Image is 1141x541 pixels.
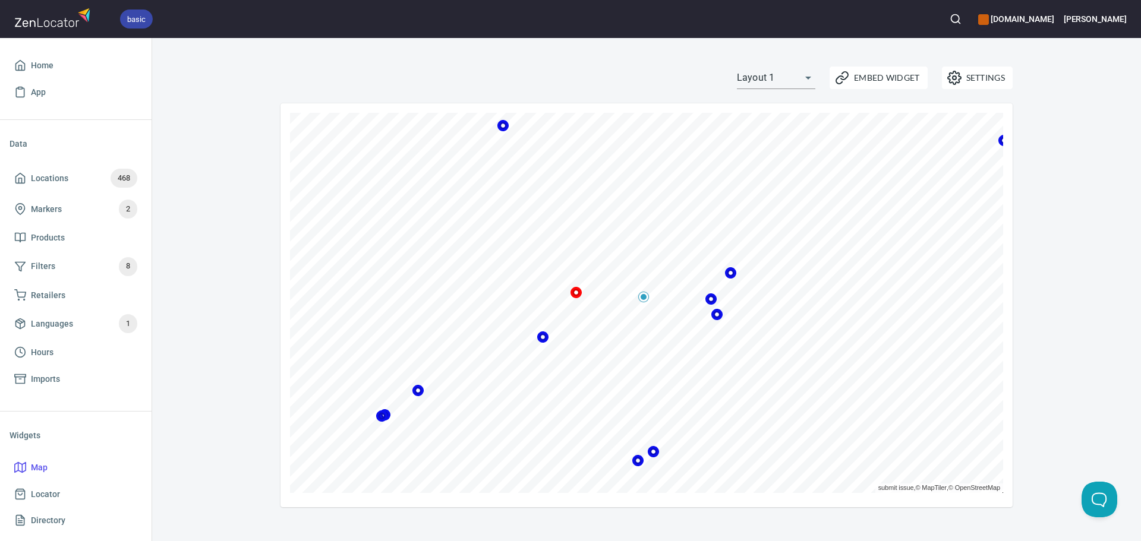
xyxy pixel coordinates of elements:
[10,224,142,251] a: Products
[10,481,142,508] a: Locator
[31,460,48,475] span: Map
[10,194,142,224] a: Markers2
[120,10,153,29] div: basic
[31,487,60,502] span: Locator
[31,345,53,360] span: Hours
[31,372,60,387] span: Imports
[10,308,142,339] a: Languages1
[915,482,946,494] a: © MapTiler
[31,288,65,303] span: Retailers
[14,5,94,30] img: zenlocator
[978,14,989,25] button: color-CE600E
[10,339,142,366] a: Hours
[10,52,142,79] a: Home
[875,483,1003,493] div: , ,
[119,260,137,273] span: 8
[837,71,920,85] span: Embed Widget
[943,6,969,32] button: Search
[31,317,73,331] span: Languages
[111,172,137,185] span: 468
[10,366,142,393] a: Imports
[948,482,1000,494] a: © OpenStreetMap
[10,79,142,106] a: App
[31,85,46,100] span: App
[31,230,65,245] span: Products
[1064,12,1127,26] h6: [PERSON_NAME]
[950,71,1005,85] span: Settings
[10,282,142,309] a: Retailers
[10,507,142,534] a: Directory
[737,68,815,87] div: Layout 1
[10,251,142,282] a: Filters8
[31,259,55,274] span: Filters
[10,421,142,450] li: Widgets
[10,163,142,194] a: Locations468
[978,6,1054,32] div: Manage your apps
[31,58,53,73] span: Home
[10,454,142,481] a: Map
[1082,482,1117,517] iframe: Help Scout Beacon - Open
[31,513,65,528] span: Directory
[942,67,1013,89] button: Settings
[878,482,914,494] a: submit issue
[120,13,153,26] span: basic
[119,203,137,216] span: 2
[31,202,62,217] span: Markers
[31,171,68,186] span: Locations
[1064,6,1127,32] button: [PERSON_NAME]
[830,67,928,89] button: Embed Widget
[10,129,142,158] li: Data
[978,12,1054,26] h6: [DOMAIN_NAME]
[119,317,137,331] span: 1
[290,113,1003,493] canvas: Map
